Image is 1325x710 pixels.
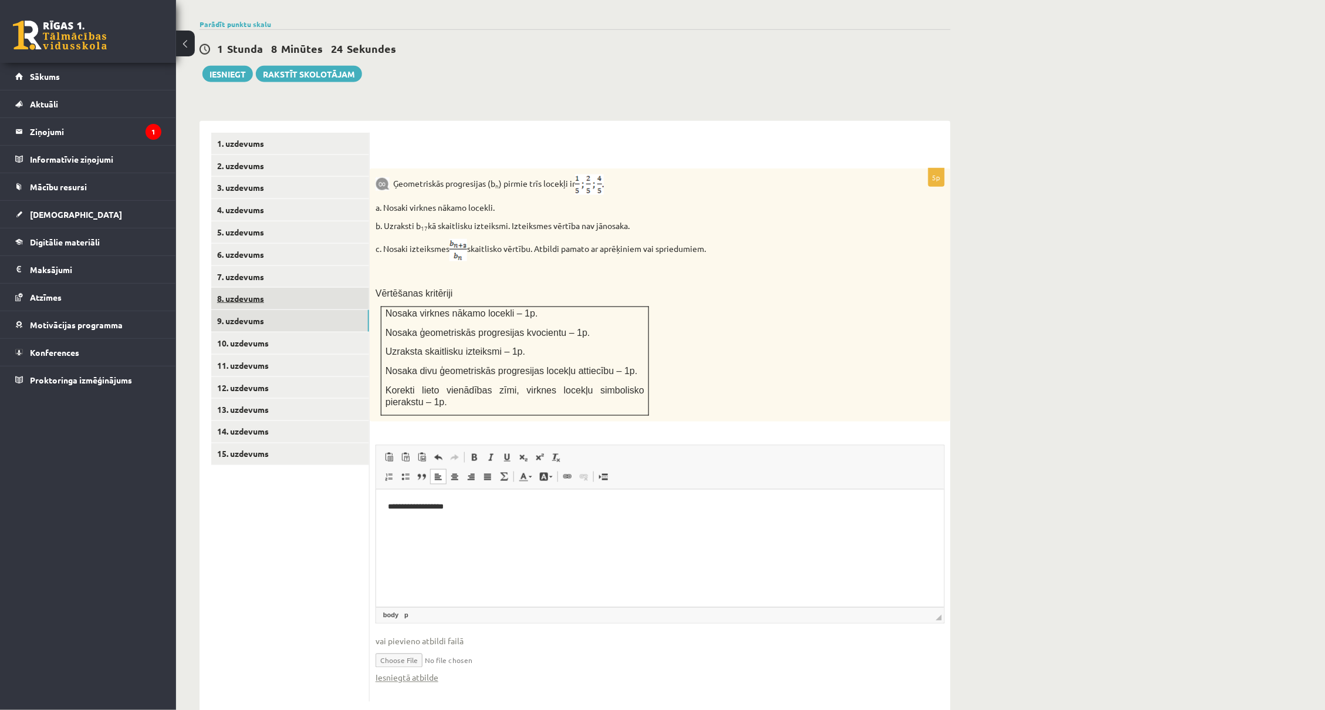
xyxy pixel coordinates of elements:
a: body element [381,610,401,621]
p: Ģeometriskās progresijas (b ) pirmie trīs locekļi ir [376,174,886,195]
span: Mācību resursi [30,181,87,192]
a: 11. uzdevums [211,355,369,376]
a: 10. uzdevums [211,332,369,354]
a: Insert/Remove Bulleted List [397,469,414,484]
a: Align Right [463,469,479,484]
a: 13. uzdevums [211,399,369,420]
a: p element [402,610,411,621]
a: 12. uzdevums [211,377,369,399]
a: Rakstīt skolotājam [256,66,362,82]
a: Maksājumi [15,256,161,283]
a: Justify [479,469,496,484]
a: 8. uzdevums [211,288,369,309]
a: Paste (⌘+V) [381,450,397,465]
a: Background Colour [536,469,556,484]
a: Iesniegtā atbilde [376,672,438,684]
span: Nosaka ģeometriskās progresijas kvocientu – 1p. [386,328,590,338]
img: Balts.png [381,149,386,154]
span: [DEMOGRAPHIC_DATA] [30,209,122,220]
a: [DEMOGRAPHIC_DATA] [15,201,161,228]
span: Nosaka divu ģeometriskās progresijas locekļu attiecību – 1p. [386,366,638,376]
sub: n [495,181,499,190]
sub: 17 [421,224,428,233]
span: Atzīmes [30,292,62,302]
span: Nosaka virknes nākamo locekli – 1p. [386,308,538,318]
a: Paste as plain text (⌘+⌥+⇧+V) [397,450,414,465]
span: Korekti lieto vienādības zīmi, virknes locekļu simbolisko pierakstu – 1p. [386,385,644,408]
a: 9. uzdevums [211,310,369,332]
a: Informatīvie ziņojumi [15,146,161,173]
img: 6ARv448nZmBF2AAAAAElFTkSuQmCC [575,174,604,195]
a: 7. uzdevums [211,266,369,288]
a: Subscript [515,450,532,465]
a: Atzīmes [15,284,161,311]
button: Iesniegt [202,66,253,82]
span: Aktuāli [30,99,58,109]
a: 3. uzdevums [211,177,369,198]
a: Bold (⌘+B) [466,450,482,465]
a: Ziņojumi1 [15,118,161,145]
span: Stunda [227,42,263,55]
a: Digitālie materiāli [15,228,161,255]
a: Text Colour [515,469,536,484]
span: 1 [217,42,223,55]
span: Konferences [30,347,79,358]
a: Centre [447,469,463,484]
p: c. Nosaki izteiksmes skaitlisko vērtību. Atbildi pamato ar aprēķiniem vai spriedumiem. [376,239,886,261]
a: Unlink [576,469,592,484]
a: 5. uzdevums [211,221,369,243]
a: 15. uzdevums [211,443,369,465]
span: Digitālie materiāli [30,237,100,247]
a: 4. uzdevums [211,199,369,221]
a: 6. uzdevums [211,244,369,265]
a: Link (⌘+K) [559,469,576,484]
span: Sekundes [347,42,396,55]
span: Uzraksta skaitlisku izteiksmi – 1p. [386,346,525,356]
a: 2. uzdevums [211,155,369,177]
a: Mācību resursi [15,173,161,200]
span: Proktoringa izmēģinājums [30,375,132,385]
span: Motivācijas programma [30,319,123,330]
a: Insert Page Break for Printing [595,469,611,484]
legend: Maksājumi [30,256,161,283]
a: 1. uzdevums [211,133,369,154]
legend: Informatīvie ziņojumi [30,146,161,173]
a: Undo (⌘+Z) [430,450,447,465]
p: a. Nosaki virknes nākamo locekli. [376,202,886,214]
span: Vērtēšanas kritēriji [376,288,453,298]
a: Parādīt punktu skalu [200,19,271,29]
span: vai pievieno atbildi failā [376,635,945,648]
a: Proktoringa izmēģinājums [15,366,161,393]
a: Block Quote [414,469,430,484]
p: b. Uzraksti b kā skaitlisku izteiksmi. Izteiksmes vērtība nav jānosaka. [376,220,886,232]
a: 14. uzdevums [211,421,369,443]
a: Remove Format [548,450,565,465]
iframe: Rich Text Editor, wiswyg-editor-user-answer-47024847637380 [376,490,944,607]
span: Minūtes [281,42,323,55]
a: Motivācijas programma [15,311,161,338]
a: Aktuāli [15,90,161,117]
a: Rīgas 1. Tālmācības vidusskola [13,21,107,50]
span: Sākums [30,71,60,82]
span: Drag to resize [936,615,942,621]
span: 24 [331,42,343,55]
img: kUM6yIsdqbtt9+IAvxfPh4SdIUFeHCQd5sX7dJlvXlmhWtaPO6cAAAAASUVORK5CYII= [449,239,467,261]
img: 9k= [376,177,390,191]
a: Superscript [532,450,548,465]
span: 8 [271,42,277,55]
a: Insert/Remove Numbered List [381,469,397,484]
a: Paste from Word [414,450,430,465]
a: Math [496,469,512,484]
a: Italic (⌘+I) [482,450,499,465]
a: Sākums [15,63,161,90]
a: Align Left [430,469,447,484]
i: 1 [146,124,161,140]
legend: Ziņojumi [30,118,161,145]
a: Underline (⌘+U) [499,450,515,465]
a: Redo (⌘+Y) [447,450,463,465]
a: Konferences [15,339,161,366]
p: 5p [928,168,945,187]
